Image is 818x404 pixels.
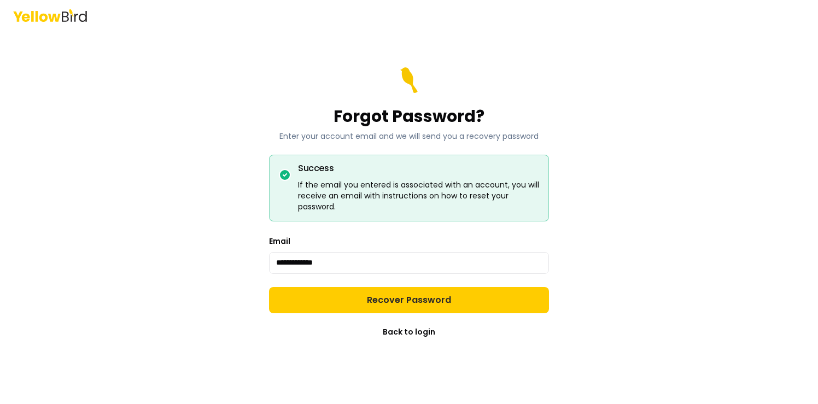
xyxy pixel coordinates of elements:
[283,179,540,212] div: If the email you entered is associated with an account, you will receive an email with instructio...
[269,236,290,247] label: Email
[283,164,540,173] h5: Success
[279,131,539,142] p: Enter your account email and we will send you a recovery password
[279,107,539,126] h1: Forgot Password?
[383,326,435,337] a: Back to login
[269,287,549,313] button: Recover Password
